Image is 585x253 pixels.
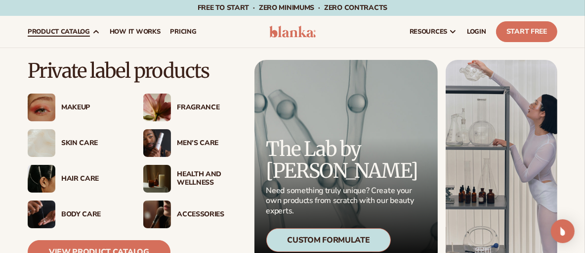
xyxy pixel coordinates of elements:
a: Female with makeup brush. Accessories [143,201,239,228]
img: Female hair pulled back with clips. [28,165,55,193]
a: Female hair pulled back with clips. Hair Care [28,165,124,193]
span: LOGIN [467,28,486,36]
span: resources [410,28,447,36]
p: The Lab by [PERSON_NAME] [266,138,426,182]
a: Start Free [496,21,557,42]
a: Candles and incense on table. Health And Wellness [143,165,239,193]
img: Candles and incense on table. [143,165,171,193]
span: How It Works [110,28,161,36]
span: pricing [170,28,196,36]
div: Body Care [61,210,124,219]
span: product catalog [28,28,90,36]
img: logo [269,26,316,38]
div: Accessories [177,210,239,219]
a: LOGIN [462,16,491,48]
a: product catalog [23,16,105,48]
a: How It Works [105,16,166,48]
a: Female with glitter eye makeup. Makeup [28,94,124,121]
div: Health And Wellness [177,170,239,187]
img: Male holding moisturizer bottle. [143,129,171,157]
a: Cream moisturizer swatch. Skin Care [28,129,124,157]
span: Free to start · ZERO minimums · ZERO contracts [198,3,387,12]
a: Male holding moisturizer bottle. Men’s Care [143,129,239,157]
a: resources [405,16,462,48]
img: Cream moisturizer swatch. [28,129,55,157]
p: Private label products [28,60,240,82]
a: Pink blooming flower. Fragrance [143,94,239,121]
a: Male hand applying moisturizer. Body Care [28,201,124,228]
div: Men’s Care [177,139,239,148]
img: Pink blooming flower. [143,94,171,121]
div: Fragrance [177,103,239,112]
img: Female with makeup brush. [143,201,171,228]
div: Makeup [61,103,124,112]
div: Custom Formulate [266,228,391,252]
img: Female with glitter eye makeup. [28,94,55,121]
p: Need something truly unique? Create your own products from scratch with our beauty experts. [266,186,426,216]
div: Open Intercom Messenger [551,219,575,243]
img: Male hand applying moisturizer. [28,201,55,228]
a: pricing [165,16,201,48]
div: Hair Care [61,175,124,183]
div: Skin Care [61,139,124,148]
